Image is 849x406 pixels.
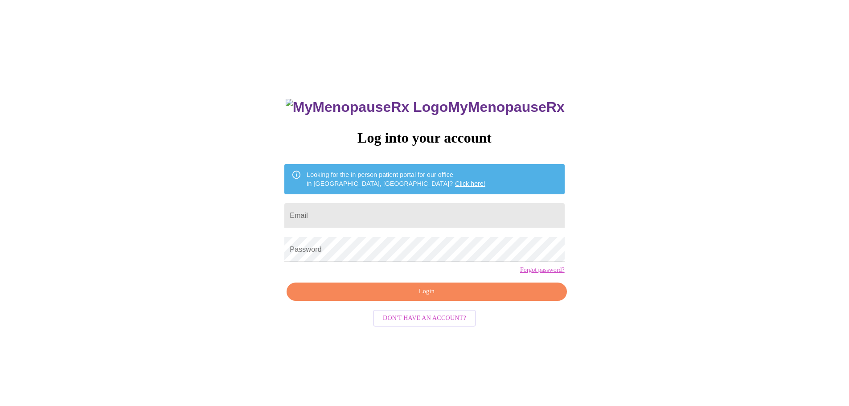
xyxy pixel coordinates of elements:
a: Don't have an account? [371,314,478,321]
button: Login [287,283,566,301]
span: Don't have an account? [383,313,466,324]
a: Forgot password? [520,267,565,274]
div: Looking for the in person patient portal for our office in [GEOGRAPHIC_DATA], [GEOGRAPHIC_DATA]? [307,167,485,192]
button: Don't have an account? [373,310,476,327]
h3: MyMenopauseRx [286,99,565,115]
h3: Log into your account [284,130,564,146]
span: Login [297,286,556,297]
img: MyMenopauseRx Logo [286,99,448,115]
a: Click here! [455,180,485,187]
